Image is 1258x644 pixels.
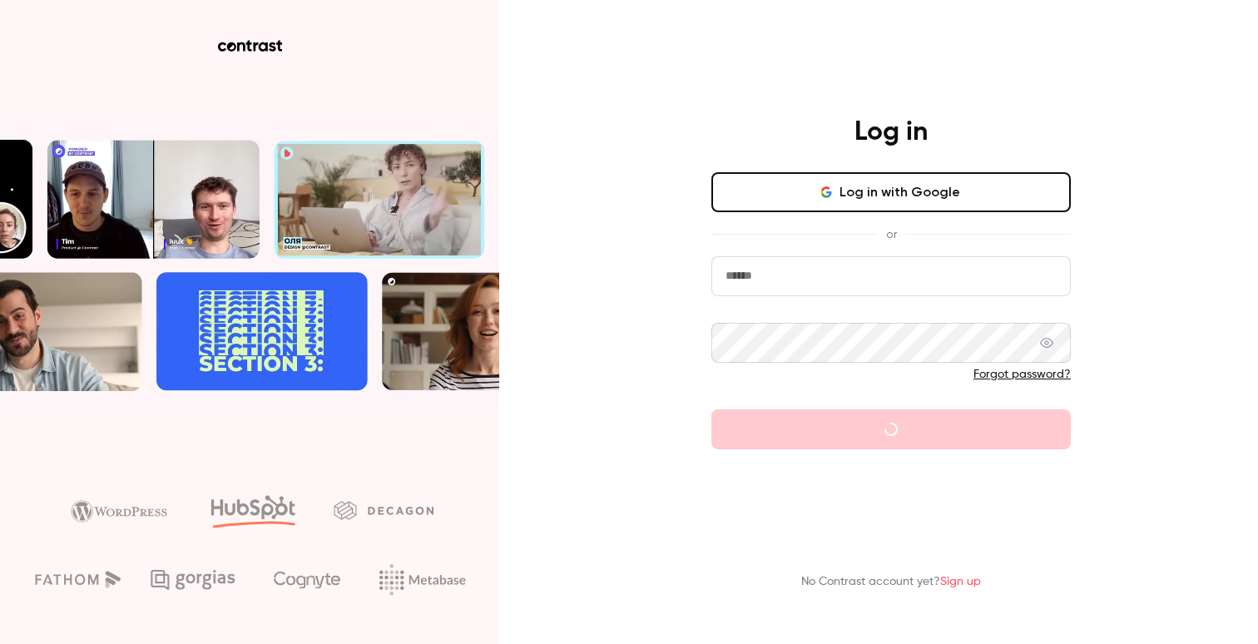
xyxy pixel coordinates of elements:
[854,116,928,149] h4: Log in
[878,225,905,243] span: or
[973,369,1071,380] a: Forgot password?
[940,576,981,587] a: Sign up
[334,501,433,519] img: decagon
[801,573,981,591] p: No Contrast account yet?
[711,172,1071,212] button: Log in with Google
